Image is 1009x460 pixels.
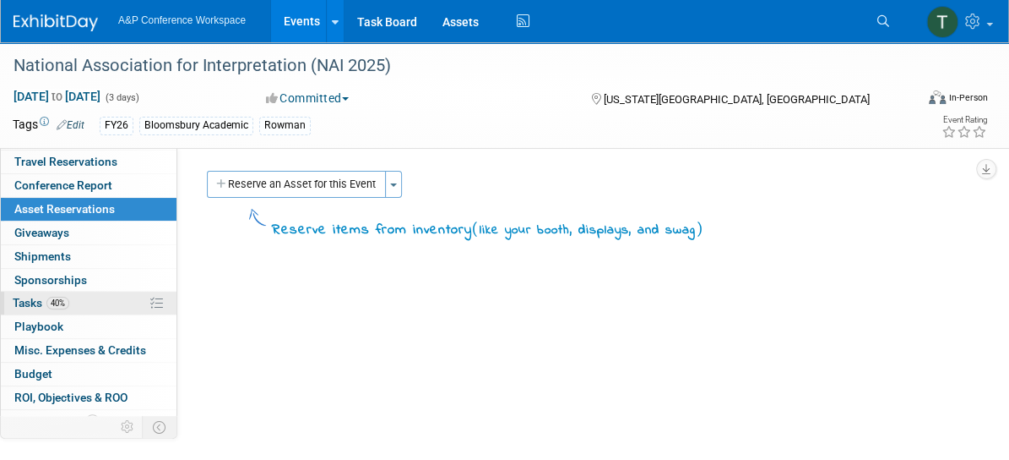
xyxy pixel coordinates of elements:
div: National Association for Interpretation (NAI 2025) [8,51,893,81]
a: Asset Reservations [1,198,176,221]
span: Misc. Expenses & Credits [14,343,146,357]
img: ExhibitDay [14,14,98,31]
span: Budget [14,367,52,381]
a: Attachments3 [1,410,176,433]
a: Shipments [1,245,176,268]
a: Conference Report [1,174,176,197]
a: ROI, Objectives & ROO [1,386,176,409]
img: Taylor Thompson [926,6,958,38]
div: In-Person [948,91,988,104]
span: Conference Report [14,178,112,192]
a: Edit [57,119,84,131]
span: [US_STATE][GEOGRAPHIC_DATA], [GEOGRAPHIC_DATA] [604,93,870,106]
button: Committed [260,90,355,107]
span: Asset Reservations [14,202,115,216]
div: Reserve items from inventory [272,218,703,241]
td: Personalize Event Tab Strip [113,416,143,438]
span: [DATE] [DATE] [13,89,101,104]
span: Attachments [14,414,99,428]
a: Playbook [1,315,176,338]
span: ) [696,220,703,237]
span: Tasks [13,296,69,309]
div: Rowman [259,117,311,134]
img: Format-Inperson.png [929,90,946,104]
span: to [49,90,65,103]
span: (3 days) [104,92,139,103]
td: Toggle Event Tabs [143,416,177,438]
span: 3 [86,414,99,427]
span: Sponsorships [14,273,87,287]
a: Giveaways [1,222,176,244]
div: Event Rating [941,116,987,124]
td: Tags [13,116,84,135]
span: A&P Conference Workspace [118,14,246,26]
div: FY26 [100,117,133,134]
span: ( [472,220,480,237]
span: Playbook [14,320,63,333]
span: Travel Reservations [14,155,117,168]
a: Budget [1,363,176,386]
span: like your booth, displays, and swag [480,221,696,239]
span: Shipments [14,249,71,263]
div: Bloomsbury Academic [139,117,253,134]
button: Reserve an Asset for this Event [207,171,386,198]
span: 40% [46,297,69,309]
a: Tasks40% [1,292,176,315]
div: Event Format [836,88,988,113]
a: Misc. Expenses & Credits [1,339,176,362]
span: ROI, Objectives & ROO [14,391,127,404]
span: Giveaways [14,226,69,239]
a: Sponsorships [1,269,176,292]
a: Travel Reservations [1,151,176,173]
